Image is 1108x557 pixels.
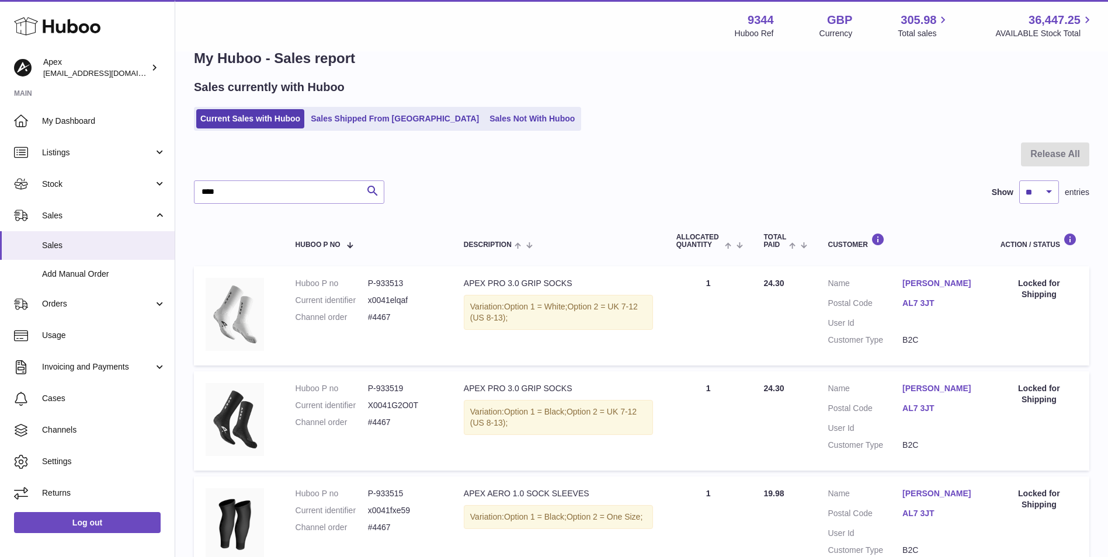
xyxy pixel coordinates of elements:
[828,423,902,434] dt: User Id
[902,383,977,394] a: [PERSON_NAME]
[296,400,368,411] dt: Current identifier
[296,522,368,533] dt: Channel order
[14,59,32,76] img: internalAdmin-9344@internal.huboo.com
[368,312,440,323] dd: #4467
[206,278,264,351] img: ApexPRO3.0-ProductImage-White-FINALEDIT_8cc07690-d40c-4ba7-bce9-b2b833cfbc4f.png
[901,12,936,28] span: 305.98
[902,488,977,499] a: [PERSON_NAME]
[898,28,950,39] span: Total sales
[296,312,368,323] dt: Channel order
[828,403,902,417] dt: Postal Code
[828,528,902,539] dt: User Id
[296,505,368,516] dt: Current identifier
[42,456,166,467] span: Settings
[902,508,977,519] a: AL7 3JT
[464,241,512,249] span: Description
[464,505,653,529] div: Variation:
[296,488,368,499] dt: Huboo P no
[828,383,902,397] dt: Name
[14,512,161,533] a: Log out
[504,512,567,521] span: Option 1 = Black;
[504,302,568,311] span: Option 1 = White;
[819,28,853,39] div: Currency
[763,489,784,498] span: 19.98
[995,12,1094,39] a: 36,447.25 AVAILABLE Stock Total
[902,440,977,451] dd: B2C
[1065,187,1089,198] span: entries
[368,488,440,499] dd: P-933515
[368,278,440,289] dd: P-933513
[1001,488,1078,510] div: Locked for Shipping
[676,234,722,249] span: ALLOCATED Quantity
[464,400,653,435] div: Variation:
[42,116,166,127] span: My Dashboard
[748,12,774,28] strong: 9344
[763,384,784,393] span: 24.30
[464,278,653,289] div: APEX PRO 3.0 GRIP SOCKS
[902,545,977,556] dd: B2C
[368,295,440,306] dd: x0041elqaf
[902,335,977,346] dd: B2C
[194,49,1089,68] h1: My Huboo - Sales report
[42,298,154,309] span: Orders
[368,417,440,428] dd: #4467
[464,488,653,499] div: APEX AERO 1.0 SOCK SLEEVES
[42,179,154,190] span: Stock
[735,28,774,39] div: Huboo Ref
[828,298,902,312] dt: Postal Code
[902,403,977,414] a: AL7 3JT
[206,383,264,456] img: 93441705296955.png
[42,147,154,158] span: Listings
[296,417,368,428] dt: Channel order
[296,383,368,394] dt: Huboo P no
[1001,383,1078,405] div: Locked for Shipping
[368,400,440,411] dd: X0041G2O0T
[42,210,154,221] span: Sales
[42,488,166,499] span: Returns
[470,302,638,322] span: Option 2 = UK 7-12 (US 8-13);
[898,12,950,39] a: 305.98 Total sales
[368,383,440,394] dd: P-933519
[42,240,166,251] span: Sales
[828,488,902,502] dt: Name
[828,233,977,249] div: Customer
[827,12,852,28] strong: GBP
[296,241,341,249] span: Huboo P no
[368,505,440,516] dd: x0041fxe59
[43,57,148,79] div: Apex
[665,371,752,471] td: 1
[1001,278,1078,300] div: Locked for Shipping
[43,68,172,78] span: [EMAIL_ADDRESS][DOMAIN_NAME]
[995,28,1094,39] span: AVAILABLE Stock Total
[1001,233,1078,249] div: Action / Status
[504,407,567,416] span: Option 1 = Black;
[296,278,368,289] dt: Huboo P no
[567,512,642,521] span: Option 2 = One Size;
[1029,12,1081,28] span: 36,447.25
[42,424,166,436] span: Channels
[307,109,483,128] a: Sales Shipped From [GEOGRAPHIC_DATA]
[828,545,902,556] dt: Customer Type
[464,295,653,330] div: Variation:
[665,266,752,365] td: 1
[902,298,977,309] a: AL7 3JT
[194,79,345,95] h2: Sales currently with Huboo
[992,187,1013,198] label: Show
[485,109,579,128] a: Sales Not With Huboo
[42,393,166,404] span: Cases
[828,508,902,522] dt: Postal Code
[42,330,166,341] span: Usage
[464,383,653,394] div: APEX PRO 3.0 GRIP SOCKS
[763,234,786,249] span: Total paid
[902,278,977,289] a: [PERSON_NAME]
[196,109,304,128] a: Current Sales with Huboo
[828,318,902,329] dt: User Id
[42,269,166,280] span: Add Manual Order
[368,522,440,533] dd: #4467
[828,278,902,292] dt: Name
[296,295,368,306] dt: Current identifier
[828,335,902,346] dt: Customer Type
[763,278,784,288] span: 24.30
[828,440,902,451] dt: Customer Type
[42,361,154,373] span: Invoicing and Payments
